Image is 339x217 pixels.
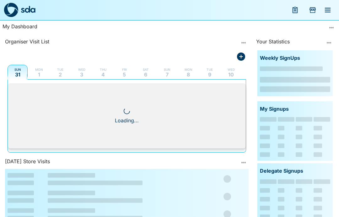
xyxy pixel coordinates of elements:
button: menu [320,3,335,18]
div: My Dashboard [3,23,326,33]
button: Add Store Visit [305,3,320,18]
p: Wed [78,67,85,72]
p: Delegate Signups [260,167,303,175]
p: Mon [35,67,43,72]
p: Sun [164,67,170,72]
div: Organiser Visit List [5,38,237,48]
img: sda-logo-dark.svg [4,3,18,17]
p: 5 [123,72,126,77]
p: 9 [208,72,211,77]
p: 10 [228,72,234,77]
p: Fri [122,67,127,72]
p: 7 [166,72,169,77]
p: 1 [38,72,40,77]
div: Loading... [115,117,139,124]
p: Sat [143,67,149,72]
p: Tue [207,67,213,72]
button: more [326,23,336,33]
p: 6 [144,72,147,77]
div: [DATE] Store Visits [5,158,237,168]
p: Tue [57,67,63,72]
p: Mon [185,67,192,72]
p: Wed [228,67,235,72]
button: menu [288,3,303,18]
button: Add Store Visit [236,52,246,62]
p: 4 [101,72,105,77]
p: 8 [187,72,190,77]
div: Your Statistics [256,38,323,48]
p: Weekly SignUps [260,54,300,62]
img: sda-logotype.svg [21,6,35,13]
p: My Signups [260,105,289,113]
p: Thu [100,67,106,72]
p: 3 [80,72,83,77]
p: 2 [59,72,62,77]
